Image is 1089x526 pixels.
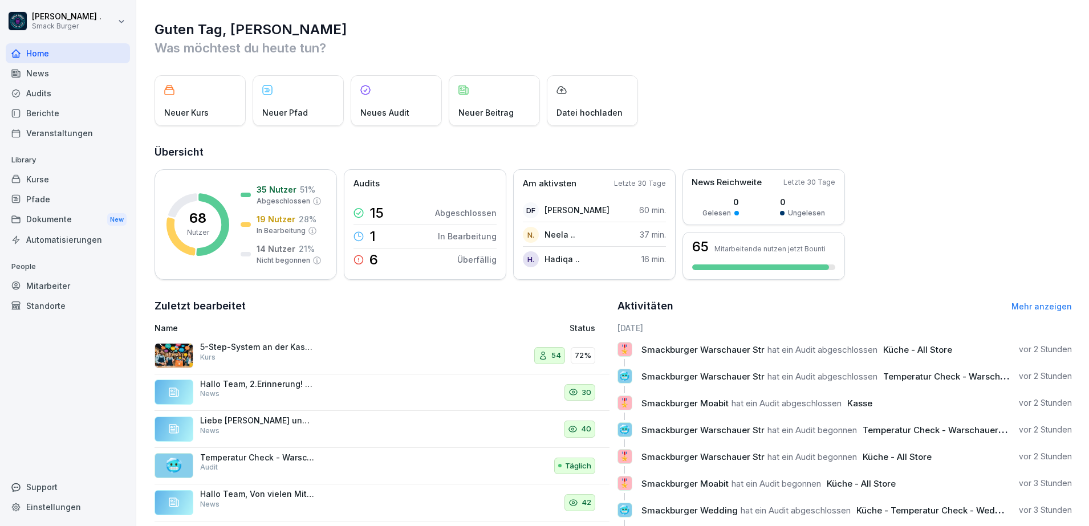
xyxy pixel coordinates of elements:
[570,322,595,334] p: Status
[1019,424,1072,435] p: vor 2 Stunden
[863,451,932,462] span: Küche - All Store
[200,389,220,399] p: News
[155,298,609,314] h2: Zuletzt bearbeitet
[1019,504,1072,516] p: vor 3 Stunden
[619,341,630,357] p: 🎖️
[847,398,872,409] span: Kasse
[6,63,130,83] a: News
[565,460,591,472] p: Täglich
[1019,451,1072,462] p: vor 2 Stunden
[1019,397,1072,409] p: vor 2 Stunden
[767,371,877,382] span: hat ein Audit abgeschlossen
[641,505,738,516] span: Smackburger Wedding
[641,371,765,382] span: Smackburger Warschauer Str
[353,177,380,190] p: Audits
[6,230,130,250] a: Automatisierungen
[32,12,101,22] p: [PERSON_NAME] .
[6,43,130,63] a: Home
[257,184,296,195] p: 35 Nutzer
[575,350,591,361] p: 72%
[582,497,591,508] p: 42
[617,298,673,314] h2: Aktivitäten
[257,213,295,225] p: 19 Nutzer
[435,207,497,219] p: Abgeschlossen
[523,227,539,243] div: N.
[6,83,130,103] a: Audits
[780,196,825,208] p: 0
[783,177,835,187] p: Letzte 30 Tage
[619,395,630,411] p: 🎖️
[6,209,130,230] div: Dokumente
[155,374,609,411] a: Hallo Team, 2.Erinnerung! viele von euch haben uns die Rote Karte (Lebensmittelbelehrung) noch ni...
[200,352,216,362] p: Kurs
[692,176,762,189] p: News Reichweite
[641,451,765,462] span: Smackburger Warschauer Str
[767,344,877,355] span: hat ein Audit abgeschlossen
[107,213,127,226] div: New
[155,448,609,485] a: 🥶Temperatur Check - Warschauer Str.AuditTäglich
[732,398,842,409] span: hat ein Audit abgeschlossen
[6,189,130,209] div: Pfade
[692,240,709,254] h3: 65
[1011,301,1072,311] a: Mehr anzeigen
[544,253,580,265] p: Hadiqa ..
[155,39,1072,57] p: Was möchtest du heute tun?
[200,452,314,463] p: Temperatur Check - Warschauer Str.
[200,462,218,472] p: Audit
[619,502,630,518] p: 🥶
[551,350,561,361] p: 54
[6,209,130,230] a: DokumenteNew
[6,169,130,189] a: Kurse
[702,208,731,218] p: Gelesen
[1019,478,1072,489] p: vor 3 Stunden
[257,243,295,255] p: 14 Nutzer
[200,379,314,389] p: Hallo Team, 2.Erinnerung! viele von euch haben uns die Rote Karte (Lebensmittelbelehrung) noch ni...
[200,426,220,436] p: News
[732,478,821,489] span: hat ein Audit begonnen
[582,387,591,398] p: 30
[155,21,1072,39] h1: Guten Tag, [PERSON_NAME]
[1019,344,1072,355] p: vor 2 Stunden
[438,230,497,242] p: In Bearbeitung
[6,123,130,143] div: Veranstaltungen
[641,398,729,409] span: Smackburger Moabit
[619,448,630,464] p: 🎖️
[641,344,765,355] span: Smackburger Warschauer Str
[581,423,591,435] p: 40
[714,244,826,253] p: Mitarbeitende nutzen jetzt Bounti
[617,322,1072,334] h6: [DATE]
[6,477,130,497] div: Support
[6,276,130,296] a: Mitarbeiter
[544,229,575,240] p: Neela ..
[741,505,851,516] span: hat ein Audit abgeschlossen
[369,206,384,220] p: 15
[458,107,514,119] p: Neuer Beitrag
[827,478,896,489] span: Küche - All Store
[544,204,609,216] p: [PERSON_NAME]
[6,151,130,169] p: Library
[257,196,310,206] p: Abgeschlossen
[619,475,630,491] p: 🎖️
[257,226,306,236] p: In Bearbeitung
[200,342,314,352] p: 5-Step-System an der Kasse
[262,107,308,119] p: Neuer Pfad
[6,103,130,123] a: Berichte
[164,107,209,119] p: Neuer Kurs
[187,227,209,238] p: Nutzer
[189,211,206,225] p: 68
[767,425,857,435] span: hat ein Audit begonnen
[856,505,1014,516] span: Küche - Temperatur Check - Wedding
[300,184,315,195] p: 51 %
[155,144,1072,160] h2: Übersicht
[369,253,378,267] p: 6
[200,499,220,509] p: News
[200,415,314,426] p: Liebe [PERSON_NAME] und Kollegen, anbei sende ich euch ein informatives Video zur richtigen Handh...
[639,204,666,216] p: 60 min.
[614,178,666,189] p: Letzte 30 Tage
[155,322,440,334] p: Name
